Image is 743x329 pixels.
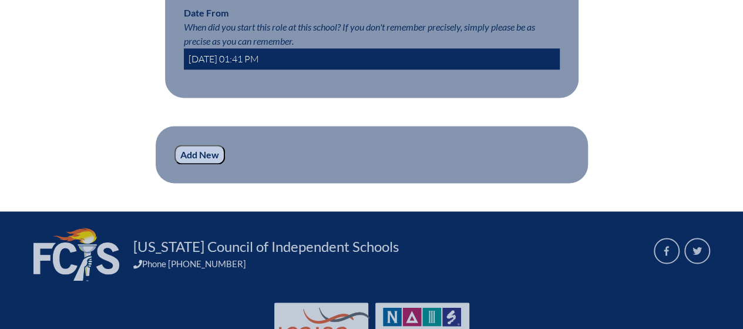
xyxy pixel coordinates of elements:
span: When did you start this role at this school? If you don't remember precisely, simply please be as... [184,21,535,46]
div: Phone [PHONE_NUMBER] [133,258,640,269]
img: FCIS_logo_white [33,228,119,281]
input: Add New [174,145,225,165]
label: Date From [184,7,228,18]
a: [US_STATE] Council of Independent Schools [129,237,404,256]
